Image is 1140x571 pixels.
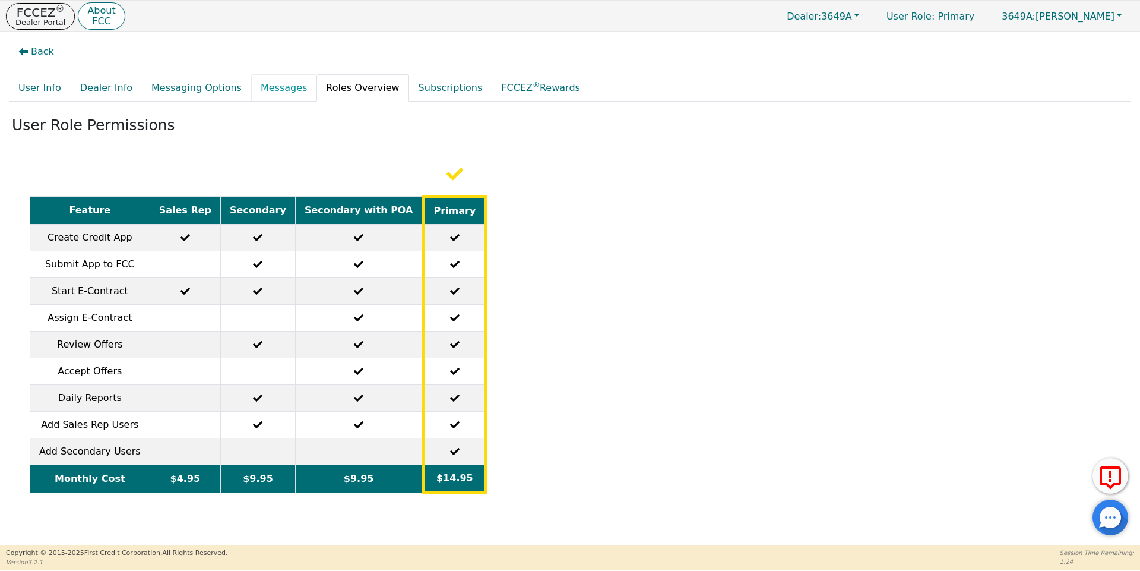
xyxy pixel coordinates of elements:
p: Primary [875,5,986,28]
a: Dealer Info [71,74,142,102]
a: Roles Overview [316,74,408,102]
p: Dealer Portal [15,18,65,26]
th: Primary [423,197,486,225]
div: Add Sales Rep Users [39,418,141,432]
div: Accept Offers [39,364,141,378]
a: FCCEZ®Rewards [492,74,590,102]
div: Daily Reports [39,391,141,405]
button: Report Error to FCC [1092,458,1128,494]
p: Session Time Remaining: [1060,548,1134,557]
span: User Role : [886,11,935,22]
button: AboutFCC [78,2,125,30]
button: Back [9,38,64,65]
span: 3649A: [1002,11,1035,22]
div: Create Credit App [39,231,141,245]
div: Start E-Contract [39,284,141,298]
span: Dealer: [787,11,821,22]
a: User Info [9,74,71,102]
a: Subscriptions [409,74,492,102]
p: Version 3.2.1 [6,558,227,567]
h2: User Role Permissions [12,116,1128,134]
th: $14.95 [423,465,486,493]
button: 3649A:[PERSON_NAME] [989,7,1134,26]
p: 1:24 [1060,557,1134,566]
th: Secondary with POA [295,197,423,225]
span: 3649A [787,11,852,22]
a: User Role: Primary [875,5,986,28]
div: Review Offers [39,337,141,352]
span: All Rights Reserved. [162,549,227,557]
p: FCC [87,17,115,26]
th: $9.95 [221,465,296,493]
div: Submit App to FCC [39,257,141,272]
span: Back [31,45,54,59]
a: Messages [251,74,316,102]
a: Messaging Options [142,74,251,102]
p: About [87,6,115,15]
th: $4.95 [150,465,220,493]
th: $9.95 [295,465,423,493]
span: [PERSON_NAME] [1002,11,1114,22]
button: FCCEZ®Dealer Portal [6,3,75,30]
p: Copyright © 2015- 2025 First Credit Corporation. [6,548,227,559]
div: Add Secondary Users [39,444,141,459]
sup: ® [56,4,65,14]
th: Secondary [221,197,296,225]
sup: ® [533,81,540,89]
th: Feature [30,197,150,225]
th: Monthly Cost [30,465,150,493]
div: Assign E-Contract [39,311,141,325]
p: FCCEZ [15,7,65,18]
button: Dealer:3649A [774,7,872,26]
th: Sales Rep [150,197,220,225]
